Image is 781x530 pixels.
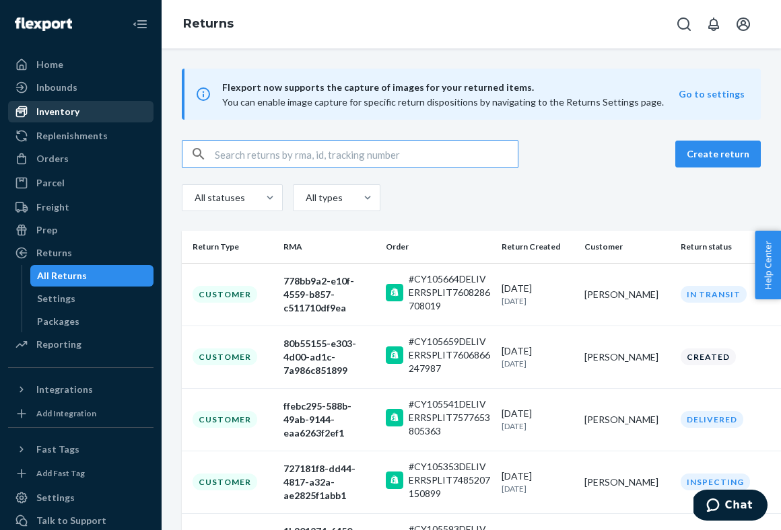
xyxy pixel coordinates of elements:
div: Replenishments [36,129,108,143]
button: Create return [675,141,761,167]
a: Home [8,54,154,75]
button: Go to settings [679,87,745,101]
div: All statuses [195,191,243,204]
div: Integrations [36,383,93,396]
a: Reporting [8,334,154,355]
th: Return Type [182,231,278,263]
button: Open account menu [730,11,757,38]
div: [DATE] [502,282,574,307]
a: Orders [8,148,154,169]
a: Inventory [8,101,154,122]
a: Returns [183,16,234,31]
p: [DATE] [502,295,574,307]
a: Freight [8,196,154,218]
iframe: Opens a widget where you can chat to one of our agents [693,490,768,523]
button: Open Search Box [671,11,698,38]
span: Flexport now supports the capture of images for your returned items. [222,79,679,96]
div: Inventory [36,105,79,118]
div: Customer [193,411,257,428]
button: Help Center [755,231,781,299]
a: Inbounds [8,77,154,98]
div: [PERSON_NAME] [584,350,670,364]
div: Returns [36,246,72,260]
a: Returns [8,242,154,264]
div: Created [681,348,736,365]
a: Settings [8,487,154,508]
div: [DATE] [502,469,574,494]
th: Customer [579,231,675,263]
input: Search returns by rma, id, tracking number [215,141,518,167]
div: Packages [37,315,79,328]
a: Add Fast Tag [8,465,154,482]
p: [DATE] [502,483,574,494]
div: Add Integration [36,408,96,419]
a: Add Integration [8,406,154,422]
div: Inspecting [681,474,750,490]
div: Add Fast Tag [36,467,85,479]
a: Packages [30,311,154,332]
div: Talk to Support [36,514,106,527]
div: Reporting [36,338,81,351]
div: [DATE] [502,407,574,432]
span: You can enable image capture for specific return dispositions by navigating to the Returns Settin... [222,96,664,108]
div: Fast Tags [36,443,79,456]
div: #CY105659DELIVERRSPLIT7606866247987 [409,335,490,375]
div: Parcel [36,176,65,190]
div: 727181f8-dd44-4817-a32a-ae2825f1abb1 [283,462,375,502]
div: Customer [193,348,257,365]
div: Prep [36,223,57,237]
p: [DATE] [502,358,574,369]
div: Freight [36,200,69,214]
div: Home [36,58,63,71]
div: #CY105664DELIVERRSPLIT7608286708019 [409,272,490,313]
button: Open notifications [700,11,727,38]
div: Settings [36,491,75,504]
div: [PERSON_NAME] [584,413,670,426]
button: Integrations [8,379,154,400]
div: In Transit [681,286,747,303]
ol: breadcrumbs [172,5,244,44]
button: Fast Tags [8,439,154,460]
div: 80b55155-e303-4d00-ad1c-7a986c851899 [283,337,375,377]
div: Delivered [681,411,743,428]
div: [DATE] [502,344,574,369]
div: Customer [193,474,257,490]
img: Flexport logo [15,17,72,31]
button: Close Navigation [127,11,154,38]
div: #CY105353DELIVERRSPLIT7485207150899 [409,460,490,500]
div: 778bb9a2-e10f-4559-b857-c511710df9ea [283,274,375,315]
div: ffebc295-588b-49ab-9144-eaa6263f2ef1 [283,400,375,440]
a: Replenishments [8,125,154,147]
div: All Returns [37,269,87,282]
a: Prep [8,219,154,241]
div: Settings [37,292,75,305]
a: All Returns [30,265,154,287]
a: Parcel [8,172,154,194]
div: [PERSON_NAME] [584,288,670,301]
div: [PERSON_NAME] [584,476,670,489]
div: Inbounds [36,81,77,94]
th: RMA [278,231,380,263]
div: Customer [193,286,257,303]
div: All types [306,191,341,204]
p: [DATE] [502,420,574,432]
th: Order [380,231,496,263]
a: Settings [30,288,154,309]
div: #CY105541DELIVERRSPLIT7577653805363 [409,397,490,438]
div: Orders [36,152,69,165]
th: Return Created [496,231,580,263]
